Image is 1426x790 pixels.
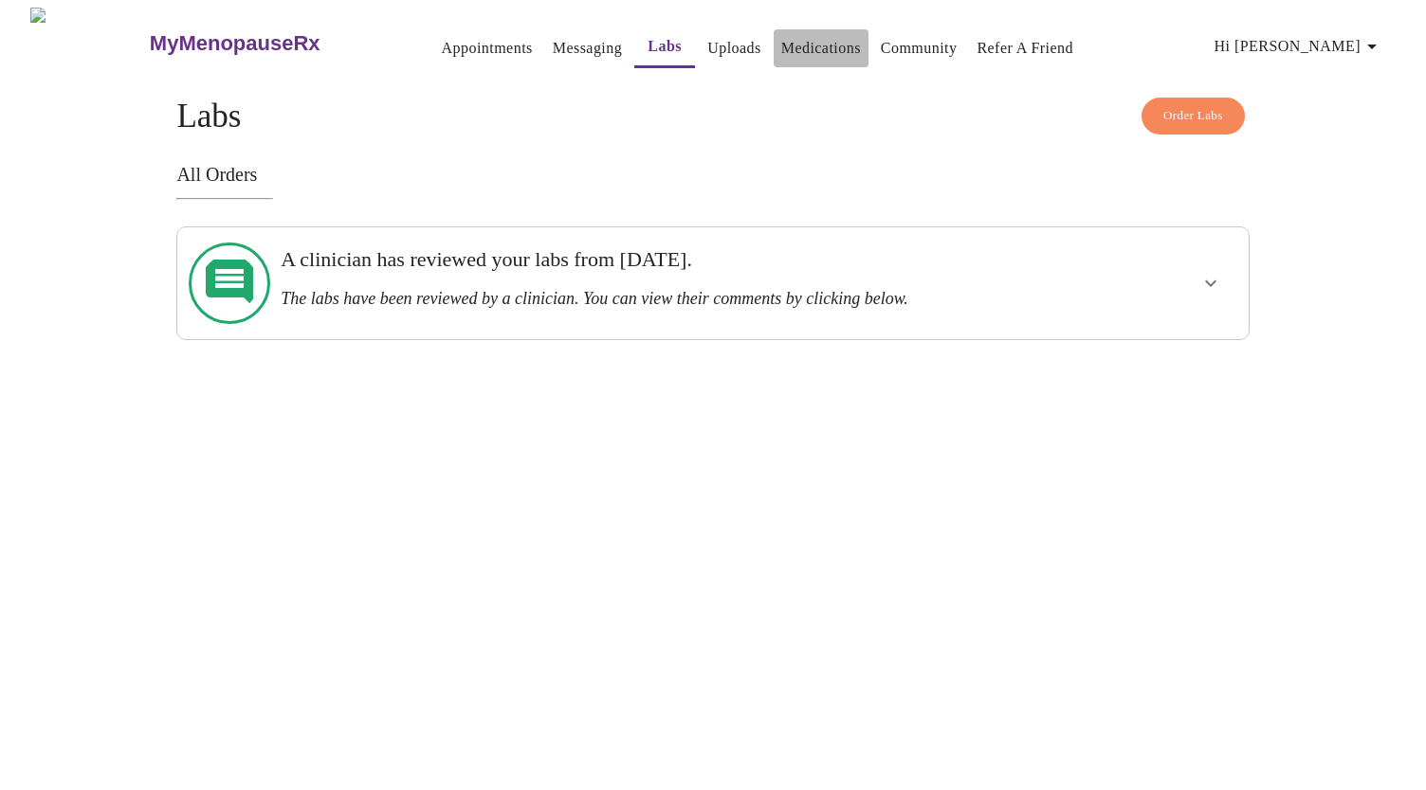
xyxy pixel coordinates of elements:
[1215,33,1383,60] span: Hi [PERSON_NAME]
[873,29,965,67] button: Community
[1142,98,1245,135] button: Order Labs
[281,289,1042,309] h3: The labs have been reviewed by a clinician. You can view their comments by clicking below.
[969,29,1081,67] button: Refer a Friend
[147,10,395,77] a: MyMenopauseRx
[634,27,695,68] button: Labs
[781,35,861,62] a: Medications
[442,35,533,62] a: Appointments
[700,29,769,67] button: Uploads
[774,29,868,67] button: Medications
[150,31,320,56] h3: MyMenopauseRx
[977,35,1073,62] a: Refer a Friend
[1207,27,1391,65] button: Hi [PERSON_NAME]
[281,247,1042,272] h3: A clinician has reviewed your labs from [DATE].
[176,98,1249,135] h4: Labs
[176,164,1249,186] h3: All Orders
[434,29,540,67] button: Appointments
[1163,105,1223,127] span: Order Labs
[30,8,147,79] img: MyMenopauseRx Logo
[553,35,622,62] a: Messaging
[1188,260,1234,306] button: show more
[707,35,761,62] a: Uploads
[881,35,958,62] a: Community
[545,29,630,67] button: Messaging
[648,33,682,60] a: Labs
